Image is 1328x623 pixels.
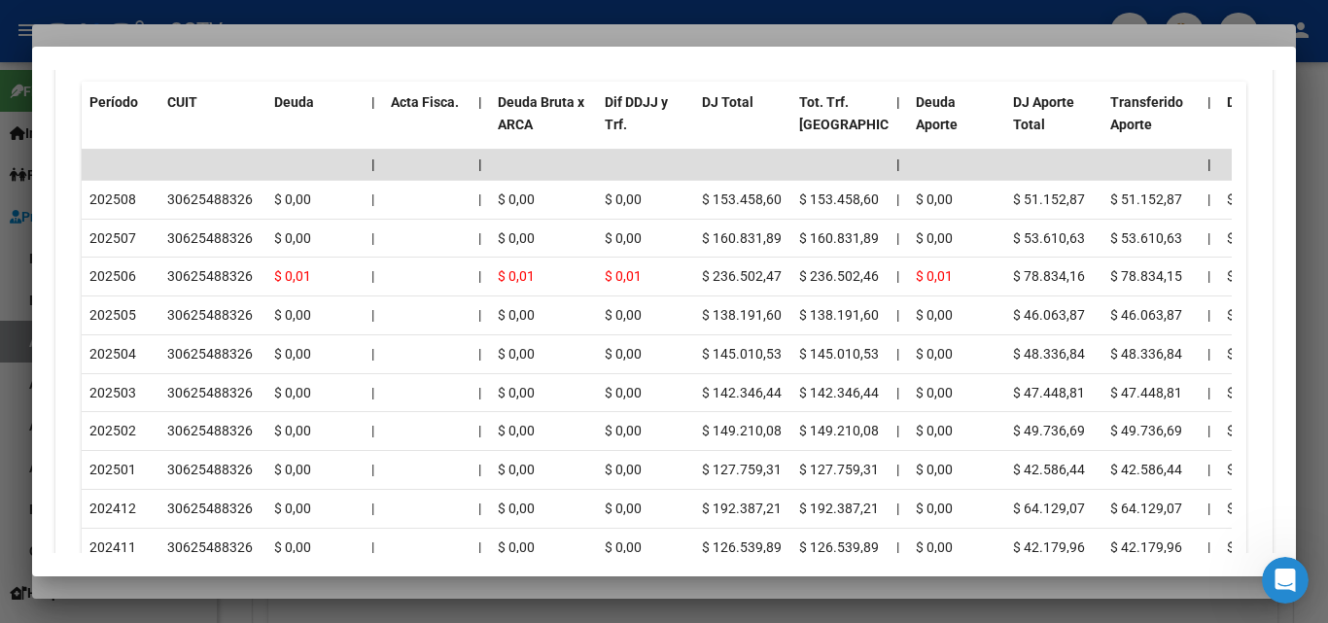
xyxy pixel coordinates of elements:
span: $ 0,00 [605,307,642,323]
span: | [478,346,481,362]
span: $ 236.502,47 [702,268,782,284]
span: | [478,94,482,110]
span: | [478,462,481,477]
span: | [1207,230,1210,246]
span: $ 0,00 [1227,268,1264,284]
span: $ 0,00 [274,230,311,246]
span: $ 0,01 [605,268,642,284]
span: | [371,268,374,284]
span: $ 138.191,60 [799,307,879,323]
span: | [1207,191,1210,207]
datatable-header-cell: Período [82,82,159,167]
span: 202505 [89,307,136,323]
span: $ 0,00 [274,385,311,400]
span: $ 49.736,69 [1013,423,1085,438]
datatable-header-cell: Deuda Bruta x ARCA [490,82,597,167]
span: | [478,191,481,207]
span: | [1207,94,1211,110]
span: $ 0,00 [274,539,311,555]
span: $ 236.502,46 [799,268,879,284]
span: $ 0,00 [605,423,642,438]
span: $ 160.831,89 [799,230,879,246]
div: 30625488326 [167,189,253,211]
div: 30625488326 [167,536,253,559]
datatable-header-cell: | [364,82,383,167]
span: | [478,385,481,400]
span: $ 0,00 [498,423,535,438]
span: $ 0,00 [605,539,642,555]
span: $ 51.152,87 [1110,191,1182,207]
span: $ 0,00 [1227,191,1264,207]
span: $ 0,00 [498,539,535,555]
span: Acta Fisca. [391,94,459,110]
div: 30625488326 [167,382,253,404]
span: $ 0,00 [916,385,953,400]
span: $ 0,01 [274,268,311,284]
span: $ 145.010,53 [799,346,879,362]
span: | [478,307,481,323]
span: Deuda Bruta x ARCA [498,94,584,132]
span: $ 0,00 [498,307,535,323]
span: DJ Total [702,94,753,110]
span: $ 126.539,89 [799,539,879,555]
span: $ 0,00 [605,346,642,362]
span: $ 0,00 [916,462,953,477]
span: $ 53.610,63 [1013,230,1085,246]
span: $ 0,00 [1227,346,1264,362]
span: $ 145.010,53 [702,346,782,362]
span: $ 192.387,21 [702,501,782,516]
span: $ 42.179,96 [1013,539,1085,555]
span: $ 0,00 [605,462,642,477]
span: $ 160.831,89 [702,230,782,246]
datatable-header-cell: DJ Aporte Total [1005,82,1102,167]
span: | [371,423,374,438]
span: | [896,268,899,284]
span: $ 42.179,96 [1110,539,1182,555]
iframe: Intercom live chat [1262,557,1309,604]
span: $ 0,00 [916,307,953,323]
span: $ 47.448,81 [1013,385,1085,400]
span: $ 42.586,44 [1110,462,1182,477]
span: $ 0,00 [605,230,642,246]
span: | [896,230,899,246]
div: 30625488326 [167,343,253,365]
datatable-header-cell: Acta Fisca. [383,82,471,167]
datatable-header-cell: DJ Total [694,82,791,167]
span: $ 46.063,87 [1110,307,1182,323]
span: DJ Aporte Total [1013,94,1074,132]
span: $ 0,00 [605,385,642,400]
span: $ 0,00 [498,501,535,516]
span: 202411 [89,539,136,555]
span: | [1207,501,1210,516]
span: | [371,230,374,246]
span: | [896,191,899,207]
span: | [1207,156,1211,172]
span: $ 0,00 [1227,385,1264,400]
span: Deuda Aporte [916,94,958,132]
span: $ 46.063,87 [1013,307,1085,323]
span: $ 0,00 [916,191,953,207]
span: $ 0,00 [274,462,311,477]
datatable-header-cell: | [471,82,490,167]
span: | [478,268,481,284]
span: Período [89,94,138,110]
span: $ 0,01 [498,268,535,284]
span: 202502 [89,423,136,438]
span: | [371,539,374,555]
span: $ 0,00 [274,191,311,207]
span: 202506 [89,268,136,284]
span: $ 0,00 [1227,230,1264,246]
span: | [896,539,899,555]
span: $ 0,00 [605,501,642,516]
span: $ 0,00 [274,501,311,516]
span: $ 0,00 [1227,307,1264,323]
span: $ 0,00 [916,539,953,555]
span: | [371,346,374,362]
span: | [478,539,481,555]
span: $ 64.129,07 [1013,501,1085,516]
span: $ 0,00 [916,423,953,438]
span: Tot. Trf. [GEOGRAPHIC_DATA] [799,94,931,132]
span: $ 192.387,21 [799,501,879,516]
datatable-header-cell: | [1200,82,1219,167]
span: $ 42.586,44 [1013,462,1085,477]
